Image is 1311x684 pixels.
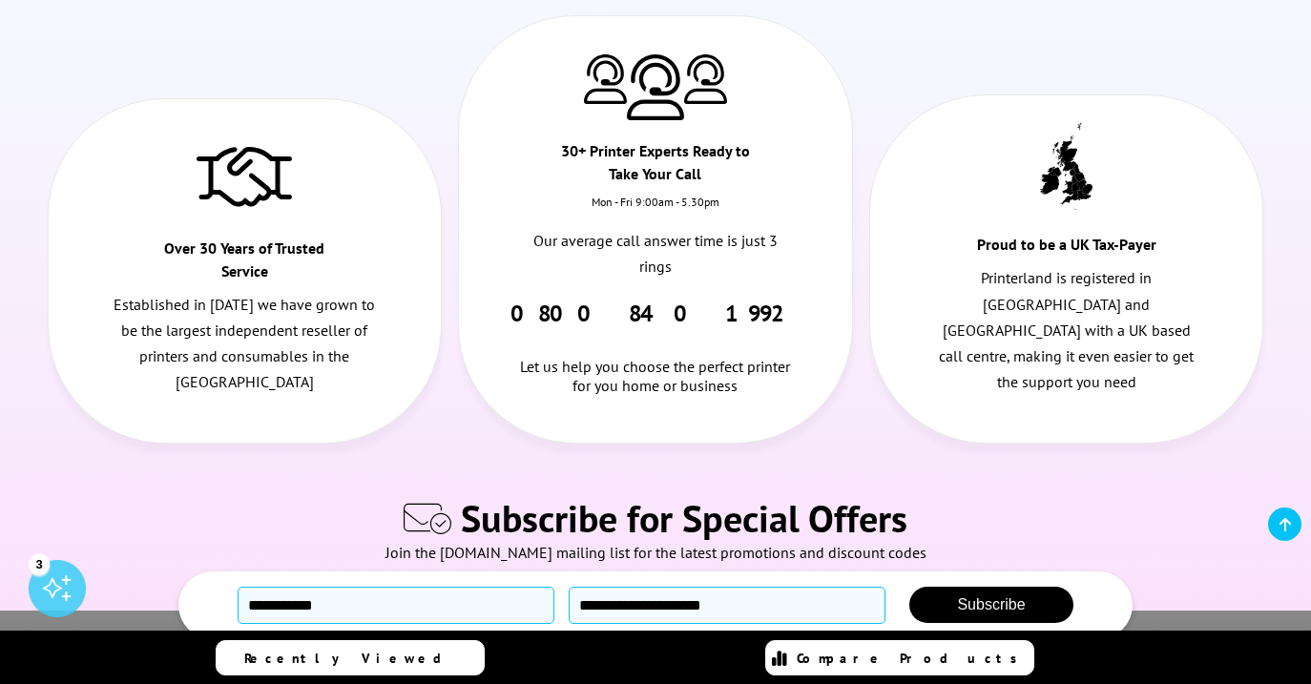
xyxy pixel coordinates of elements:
[797,650,1028,667] span: Compare Products
[518,228,793,280] p: Our average call answer time is just 3 rings
[627,54,684,120] img: Printer Experts
[957,596,1025,612] span: Subscribe
[461,493,907,543] span: Subscribe for Special Offers
[244,650,461,667] span: Recently Viewed
[518,328,793,395] div: Let us help you choose the perfect printer for you home or business
[765,640,1034,675] a: Compare Products
[216,640,485,675] a: Recently Viewed
[684,54,727,103] img: Printer Experts
[29,553,50,574] div: 3
[1040,122,1092,210] img: UK tax payer
[968,233,1165,265] div: Proud to be a UK Tax-Payer
[510,299,800,328] a: 0800 840 1992
[584,54,627,103] img: Printer Experts
[459,195,851,228] div: Mon - Fri 9:00am - 5.30pm
[557,139,754,195] div: 30+ Printer Experts Ready to Take Your Call
[10,543,1301,571] div: Join the [DOMAIN_NAME] mailing list for the latest promotions and discount codes
[147,237,343,292] div: Over 30 Years of Trusted Service
[108,292,383,396] p: Established in [DATE] we have grown to be the largest independent reseller of printers and consum...
[929,265,1204,395] p: Printerland is registered in [GEOGRAPHIC_DATA] and [GEOGRAPHIC_DATA] with a UK based call centre,...
[909,587,1072,623] button: Subscribe
[197,137,292,214] img: Trusted Service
